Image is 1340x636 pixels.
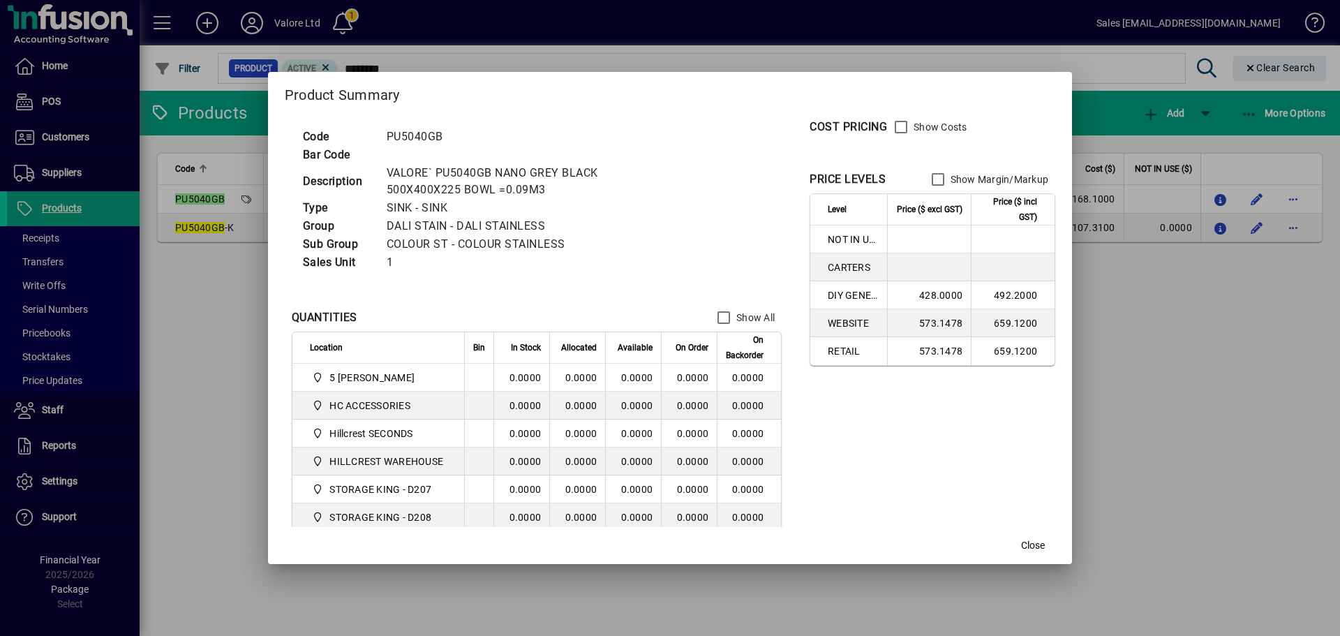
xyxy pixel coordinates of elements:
td: 0.0000 [605,364,661,392]
td: 0.0000 [717,475,781,503]
td: Group [296,217,380,235]
span: Level [828,202,847,217]
td: 0.0000 [605,475,661,503]
td: 0.0000 [717,503,781,531]
span: HILLCREST WAREHOUSE [329,454,443,468]
span: Hillcrest SECONDS [329,427,412,441]
td: Code [296,128,380,146]
h2: Product Summary [268,72,1072,112]
span: 0.0000 [677,400,709,411]
td: 659.1200 [971,309,1055,337]
td: VALORE` PU5040GB NANO GREY BLACK 500X400X225 BOWL =0.09M3 [380,164,634,199]
td: 1 [380,253,634,272]
td: 0.0000 [605,420,661,448]
span: 0.0000 [677,456,709,467]
td: 0.0000 [493,392,549,420]
span: In Stock [511,340,541,355]
span: STORAGE KING - D208 [329,510,431,524]
span: STORAGE KING - D208 [310,509,449,526]
div: QUANTITIES [292,309,357,326]
div: PRICE LEVELS [810,171,886,188]
td: 573.1478 [887,309,971,337]
span: 0.0000 [677,484,709,495]
span: On Order [676,340,708,355]
span: DIY GENERAL [828,288,879,302]
td: 659.1200 [971,337,1055,365]
td: 0.0000 [549,364,605,392]
span: Available [618,340,653,355]
button: Close [1011,533,1055,559]
span: 0.0000 [677,512,709,523]
span: HILLCREST WAREHOUSE [310,453,449,470]
span: STORAGE KING - D207 [329,482,431,496]
td: 0.0000 [493,420,549,448]
td: 0.0000 [549,475,605,503]
td: PU5040GB [380,128,634,146]
span: Hillcrest SECONDS [310,425,449,442]
td: 0.0000 [717,392,781,420]
td: 0.0000 [493,448,549,475]
span: WEBSITE [828,316,879,330]
span: Price ($ incl GST) [980,194,1037,225]
td: 0.0000 [605,392,661,420]
td: 492.2000 [971,281,1055,309]
td: 0.0000 [605,448,661,475]
span: Location [310,340,343,355]
td: 0.0000 [605,503,661,531]
td: 0.0000 [549,503,605,531]
td: DALI STAIN - DALI STAINLESS [380,217,634,235]
td: 0.0000 [549,392,605,420]
td: 428.0000 [887,281,971,309]
span: 0.0000 [677,428,709,439]
span: 0.0000 [677,372,709,383]
td: Sales Unit [296,253,380,272]
td: 0.0000 [717,364,781,392]
span: RETAIL [828,344,879,358]
td: COLOUR ST - COLOUR STAINLESS [380,235,634,253]
td: 0.0000 [549,420,605,448]
td: 573.1478 [887,337,971,365]
td: 0.0000 [717,420,781,448]
td: 0.0000 [493,503,549,531]
span: On Backorder [726,332,764,363]
td: 0.0000 [493,364,549,392]
td: Type [296,199,380,217]
span: Bin [473,340,485,355]
span: CARTERS [828,260,879,274]
span: HC ACCESSORIES [329,399,410,413]
label: Show Margin/Markup [948,172,1049,186]
td: Sub Group [296,235,380,253]
td: 0.0000 [493,475,549,503]
span: HC ACCESSORIES [310,397,449,414]
label: Show Costs [911,120,967,134]
td: Description [296,164,380,199]
td: Bar Code [296,146,380,164]
span: 5 [PERSON_NAME] [329,371,415,385]
td: 0.0000 [549,448,605,475]
span: 5 Colombo Hamilton [310,369,449,386]
td: 0.0000 [717,448,781,475]
td: SINK - SINK [380,199,634,217]
span: Allocated [561,340,597,355]
span: Price ($ excl GST) [897,202,962,217]
span: NOT IN USE [828,232,879,246]
span: Close [1021,538,1045,553]
div: COST PRICING [810,119,887,135]
span: STORAGE KING - D207 [310,481,449,498]
label: Show All [734,311,775,325]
